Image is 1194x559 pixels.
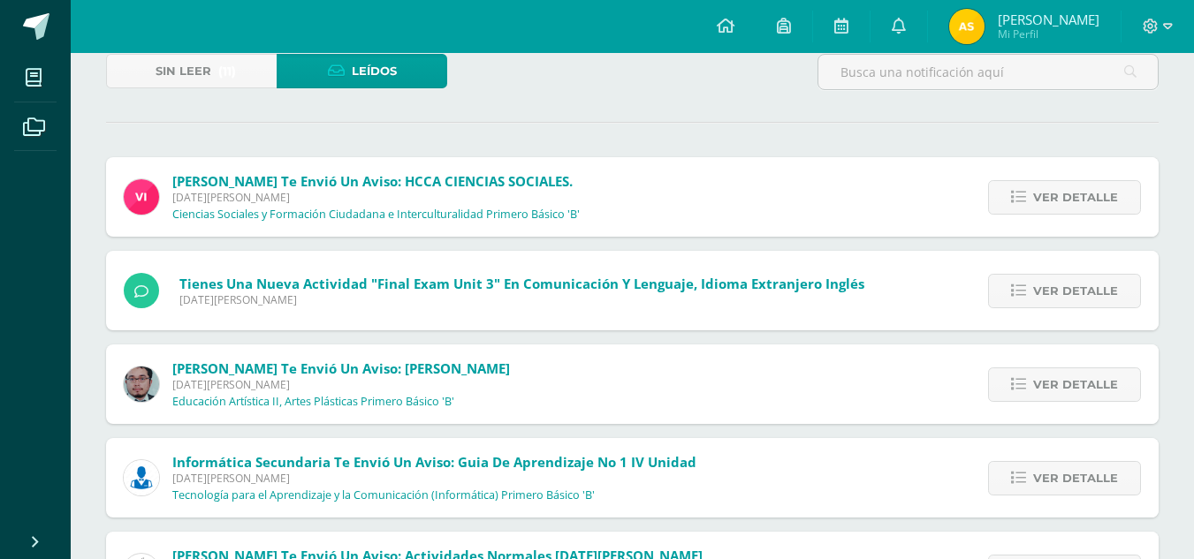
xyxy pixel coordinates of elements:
span: Ver detalle [1033,368,1118,401]
span: Leídos [352,55,397,87]
p: Educación Artística II, Artes Plásticas Primero Básico 'B' [172,395,454,409]
p: Ciencias Sociales y Formación Ciudadana e Interculturalidad Primero Básico 'B' [172,208,580,222]
img: 6ed6846fa57649245178fca9fc9a58dd.png [124,460,159,495]
span: [PERSON_NAME] te envió un aviso: [PERSON_NAME] [172,359,510,377]
span: (11) [218,55,236,87]
span: [DATE][PERSON_NAME] [179,292,864,307]
span: [PERSON_NAME] te envió un aviso: HCCA CIENCIAS SOCIALES. [172,172,573,190]
span: Mi Perfil [998,26,1099,42]
span: Ver detalle [1033,275,1118,307]
span: Sin leer [156,55,211,87]
span: Ver detalle [1033,462,1118,495]
span: Tienes una nueva actividad "Final Exam Unit 3" En Comunicación y Lenguaje, Idioma Extranjero Inglés [179,275,864,292]
p: Tecnología para el Aprendizaje y la Comunicación (Informática) Primero Básico 'B' [172,488,595,502]
span: [PERSON_NAME] [998,11,1099,28]
a: Sin leer(11) [106,54,277,88]
a: Leídos [277,54,447,88]
img: bd6d0aa147d20350c4821b7c643124fa.png [124,179,159,215]
span: [DATE][PERSON_NAME] [172,471,696,486]
img: 5fac68162d5e1b6fbd390a6ac50e103d.png [124,366,159,402]
span: Ver detalle [1033,181,1118,214]
span: [DATE][PERSON_NAME] [172,377,510,392]
span: [DATE][PERSON_NAME] [172,190,580,205]
span: Informática Secundaria te envió un aviso: Guia De Aprendizaje No 1 IV Unidad [172,453,696,471]
input: Busca una notificación aquí [818,55,1158,89]
img: 76b743883b6c925f1f45d2d5e777ac8d.png [949,9,985,44]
